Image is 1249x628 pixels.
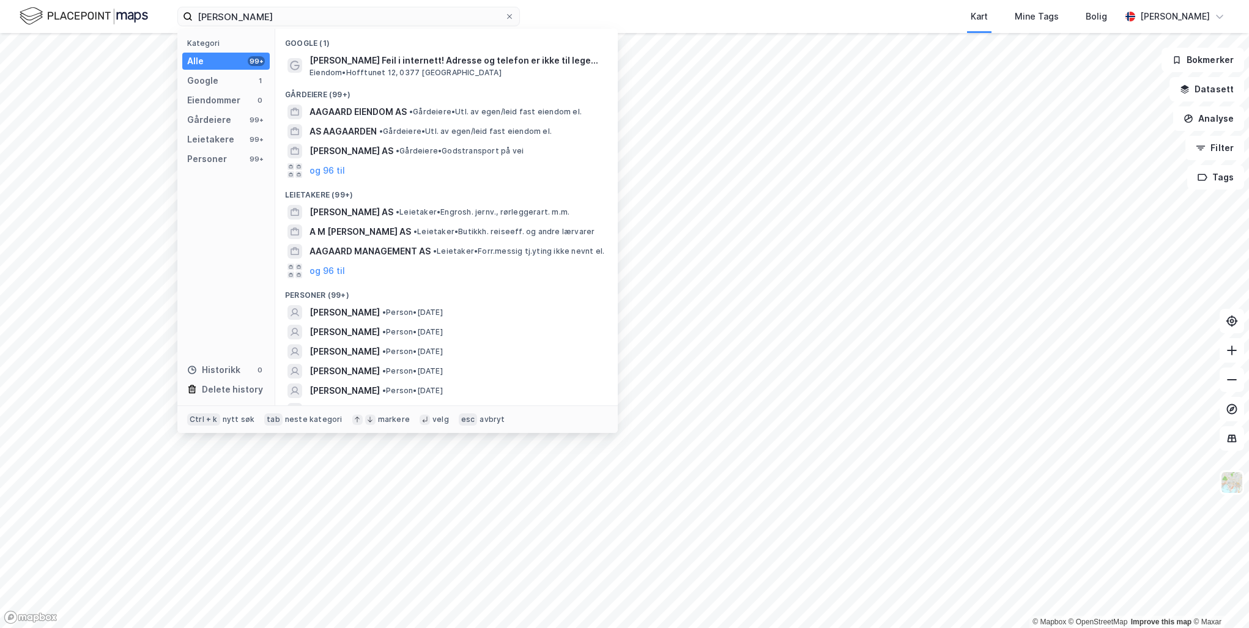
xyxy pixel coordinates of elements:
div: Kontrollprogram for chat [1188,569,1249,628]
button: og 96 til [309,163,345,178]
img: Z [1220,471,1243,494]
div: Kart [971,9,988,24]
div: Kategori [187,39,270,48]
span: Leietaker • Engrosh. jernv., rørleggerart. m.m. [396,207,569,217]
span: • [382,327,386,336]
span: Leietaker • Forr.messig tj.yting ikke nevnt el. [433,246,604,256]
span: • [382,366,386,375]
div: Google (1) [275,29,618,51]
div: 99+ [248,135,265,144]
button: Analyse [1173,106,1244,131]
span: • [409,107,413,116]
span: • [379,127,383,136]
span: [PERSON_NAME] [309,403,380,418]
div: neste kategori [285,415,343,424]
button: og 96 til [309,264,345,278]
span: [PERSON_NAME] [309,344,380,359]
div: Ctrl + k [187,413,220,426]
span: [PERSON_NAME] Feil i internett! Adresse og telefon er ikke til legen men til pensjonist [PERSON_N... [309,53,603,68]
span: [PERSON_NAME] AS [309,205,393,220]
span: [PERSON_NAME] [309,325,380,339]
span: Gårdeiere • Utl. av egen/leid fast eiendom el. [409,107,582,117]
div: 0 [255,95,265,105]
span: Person • [DATE] [382,386,443,396]
span: • [413,227,417,236]
div: Google [187,73,218,88]
button: Bokmerker [1162,48,1244,72]
input: Søk på adresse, matrikkel, gårdeiere, leietakere eller personer [193,7,505,26]
div: tab [264,413,283,426]
div: [PERSON_NAME] [1140,9,1210,24]
div: 99+ [248,115,265,125]
span: AAGAARD EIENDOM AS [309,105,407,119]
span: • [396,207,399,216]
a: Mapbox [1032,618,1066,626]
div: esc [459,413,478,426]
div: Alle [187,54,204,68]
span: Person • [DATE] [382,366,443,376]
span: [PERSON_NAME] [309,364,380,379]
span: Person • [DATE] [382,327,443,337]
div: Eiendommer [187,93,240,108]
div: 99+ [248,154,265,164]
div: 1 [255,76,265,86]
span: AS AAGAARDEN [309,124,377,139]
span: Eiendom • Hofftunet 12, 0377 [GEOGRAPHIC_DATA] [309,68,502,78]
div: 0 [255,365,265,375]
a: Mapbox homepage [4,610,57,624]
button: Datasett [1169,77,1244,102]
button: Filter [1185,136,1244,160]
img: logo.f888ab2527a4732fd821a326f86c7f29.svg [20,6,148,27]
div: Leietakere (99+) [275,180,618,202]
span: [PERSON_NAME] AS [309,144,393,158]
div: nytt søk [223,415,255,424]
a: Improve this map [1131,618,1192,626]
div: Mine Tags [1015,9,1059,24]
span: [PERSON_NAME] [309,305,380,320]
iframe: Chat Widget [1188,569,1249,628]
div: velg [432,415,449,424]
div: Personer (99+) [275,281,618,303]
button: Tags [1187,165,1244,190]
div: Bolig [1086,9,1107,24]
span: • [396,146,399,155]
div: avbryt [480,415,505,424]
span: Gårdeiere • Godstransport på vei [396,146,524,156]
div: 99+ [248,56,265,66]
span: Person • [DATE] [382,308,443,317]
div: Leietakere [187,132,234,147]
div: markere [378,415,410,424]
a: OpenStreetMap [1069,618,1128,626]
div: Gårdeiere [187,113,231,127]
span: • [433,246,437,256]
div: Personer [187,152,227,166]
span: • [382,386,386,395]
div: Delete history [202,382,263,397]
div: Historikk [187,363,240,377]
span: • [382,347,386,356]
span: • [382,308,386,317]
span: Gårdeiere • Utl. av egen/leid fast eiendom el. [379,127,552,136]
span: Leietaker • Butikkh. reiseeff. og andre lærvarer [413,227,595,237]
span: [PERSON_NAME] [309,383,380,398]
span: Person • [DATE] [382,347,443,356]
span: A M [PERSON_NAME] AS [309,224,411,239]
div: Gårdeiere (99+) [275,80,618,102]
span: AAGAARD MANAGEMENT AS [309,244,431,259]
